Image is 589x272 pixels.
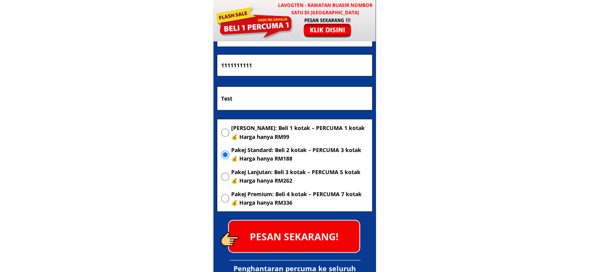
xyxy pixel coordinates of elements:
span: [PERSON_NAME]: Beli 1 kotak – PERCUMA 1 kotak 💰 Harga hanya RM99 [231,124,368,141]
input: Nombor Telefon Bimbit [219,55,370,76]
h3: LAVOGTEN - Rawatan Buasir Nombor Satu di [GEOGRAPHIC_DATA] [274,2,376,16]
p: PESAN SEKARANG! [229,221,359,252]
span: Pakej Premium: Beli 4 kotak – PERCUMA 7 kotak 💰 Harga hanya RM336 [231,190,368,207]
input: Alamat [219,87,370,110]
span: Pakej Standard: Beli 2 kotak – PERCUMA 3 kotak 💰 Harga hanya RM188 [231,146,368,163]
span: Pakej Lanjutan: Beli 3 kotak – PERCUMA 5 kotak 💰 Harga hanya RM262 [231,168,368,185]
